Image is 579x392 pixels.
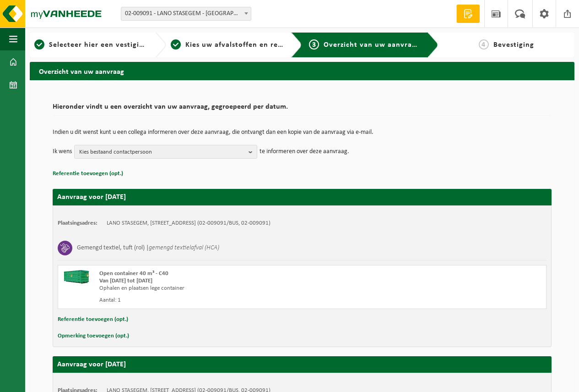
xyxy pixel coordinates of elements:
[77,241,219,255] h3: Gemengd textiel, tuft (rol) |
[479,39,489,50] span: 4
[34,39,148,50] a: 1Selecteer hier een vestiging
[493,41,534,49] span: Bevestiging
[34,39,44,50] span: 1
[260,145,349,159] p: te informeren over deze aanvraag.
[74,145,257,159] button: Kies bestaand contactpersoon
[309,39,319,50] span: 3
[99,285,339,292] div: Ophalen en plaatsen lege container
[185,41,311,49] span: Kies uw afvalstoffen en recipiënten
[30,62,574,80] h2: Overzicht van uw aanvraag
[79,145,245,159] span: Kies bestaand contactpersoon
[53,103,552,116] h2: Hieronder vindt u een overzicht van uw aanvraag, gegroepeerd per datum.
[99,271,168,276] span: Open container 40 m³ - C40
[58,220,97,226] strong: Plaatsingsadres:
[171,39,181,50] span: 2
[58,330,129,342] button: Opmerking toevoegen (opt.)
[99,297,339,304] div: Aantal: 1
[57,193,126,201] strong: Aanvraag voor [DATE]
[107,220,271,227] td: LANO STASEGEM, [STREET_ADDRESS] (02-009091/BUS, 02-009091)
[53,129,552,136] p: Indien u dit wenst kunt u een collega informeren over deze aanvraag, die ontvangt dan een kopie v...
[53,145,72,159] p: Ik wens
[149,244,219,251] i: gemengd textielafval (HCA)
[58,314,128,326] button: Referentie toevoegen (opt.)
[99,278,152,284] strong: Van [DATE] tot [DATE]
[63,270,90,284] img: HK-XC-40-GN-00.png
[121,7,251,20] span: 02-009091 - LANO STASEGEM - HARELBEKE
[53,168,123,180] button: Referentie toevoegen (opt.)
[121,7,251,21] span: 02-009091 - LANO STASEGEM - HARELBEKE
[171,39,284,50] a: 2Kies uw afvalstoffen en recipiënten
[324,41,420,49] span: Overzicht van uw aanvraag
[49,41,148,49] span: Selecteer hier een vestiging
[57,361,126,368] strong: Aanvraag voor [DATE]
